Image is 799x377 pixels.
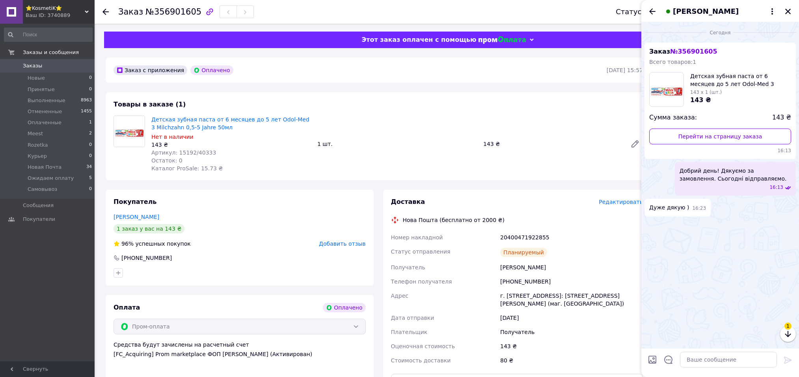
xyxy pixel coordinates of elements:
[680,167,791,183] span: Добрий день! Дякуємо за замовлення. Сьогодні відправляємо.
[28,175,74,182] span: Ожидаем оплату
[151,157,183,164] span: Остаток: 0
[649,48,717,55] span: Заказ
[114,116,145,147] img: Детская зубная паста от 6 месяцев до 5 лет Odol-Med 3 Milchzahn 0,5-5 Jahre 50мл
[499,311,644,325] div: [DATE]
[114,341,366,358] div: Средства будут зачислены на расчетный счет
[391,264,425,271] span: Получатель
[114,101,186,108] span: Товары в заказе (1)
[114,304,140,311] span: Оплата
[670,48,717,55] span: № 356901605
[4,28,93,42] input: Поиск
[650,73,684,106] img: 4638829102_w100_h100_detskaya-zubnaya-pasta.jpg
[114,198,156,205] span: Покупатель
[89,75,92,82] span: 0
[28,97,65,104] span: Выполненные
[28,75,45,82] span: Новые
[319,241,365,247] span: Добавить отзыв
[480,138,624,149] div: 143 ₴
[784,323,792,330] span: 1
[391,248,451,255] span: Статус отправления
[648,7,657,16] button: Назад
[607,67,643,73] time: [DATE] 15:57
[479,36,526,44] img: evopay logo
[151,149,216,156] span: Артикул: 15192/40333
[499,325,644,339] div: Получатель
[114,214,159,220] a: [PERSON_NAME]
[401,216,507,224] div: Нова Пошта (бесплатно от 2000 ₴)
[783,7,793,16] button: Закрыть
[599,199,643,205] span: Редактировать
[361,36,476,43] span: Этот заказ оплачен с помощью
[616,8,669,16] div: Статус заказа
[89,186,92,193] span: 0
[769,184,783,191] span: 16:13 12.08.2025
[89,142,92,149] span: 0
[649,113,697,122] span: Сумма заказа:
[649,59,696,65] span: Всего товаров: 1
[499,274,644,289] div: [PHONE_NUMBER]
[118,7,143,17] span: Заказ
[151,116,309,131] a: Детская зубная паста от 6 месяцев до 5 лет Odol-Med 3 Milchzahn 0,5-5 Jahre 50мл
[663,355,674,365] button: Открыть шаблоны ответов
[772,113,791,122] span: 143 ₴
[28,153,47,160] span: Курьер
[690,72,791,88] span: Детская зубная паста от 6 месяцев до 5 лет Odol-Med 3 Milchzahn 0,5-5 Jahre 50мл
[28,86,55,93] span: Принятые
[391,329,428,335] span: Плательщик
[114,65,187,75] div: Заказ с приложения
[26,5,85,12] span: ⭐KosmetiK⭐
[28,130,43,137] span: Meest
[649,129,791,144] a: Перейти на страницу заказа
[649,203,689,212] span: Дуже дякую )
[102,8,109,16] div: Вернуться назад
[86,164,92,171] span: 34
[499,260,644,274] div: [PERSON_NAME]
[391,343,455,349] span: Оценочная стоимость
[663,6,777,17] button: [PERSON_NAME]
[391,315,434,321] span: Дата отправки
[89,86,92,93] span: 0
[89,175,92,182] span: 5
[145,7,201,17] span: №356901605
[499,353,644,368] div: 80 ₴
[114,240,191,248] div: успешных покупок
[391,198,425,205] span: Доставка
[26,12,95,19] div: Ваш ID: 3740889
[391,278,452,285] span: Телефон получателя
[627,136,643,152] a: Редактировать
[391,234,443,241] span: Номер накладной
[151,141,311,149] div: 143 ₴
[81,97,92,104] span: 8963
[121,241,134,247] span: 96%
[690,90,722,95] span: 143 x 1 (шт.)
[89,130,92,137] span: 2
[114,350,366,358] div: [FC_Acquiring] Prom marketplace ФОП [PERSON_NAME] (Активирован)
[28,142,48,149] span: Rozetka
[499,230,644,244] div: 20400471922855
[28,186,57,193] span: Самовывоз
[151,134,194,140] span: Нет в наличии
[707,30,734,36] span: Сегодня
[690,96,711,104] span: 143 ₴
[28,164,61,171] span: Новая Почта
[23,62,42,69] span: Заказы
[89,119,92,126] span: 1
[28,119,61,126] span: Оплаченные
[673,6,739,17] span: [PERSON_NAME]
[692,205,706,212] span: 16:23 12.08.2025
[89,153,92,160] span: 0
[391,293,408,299] span: Адрес
[314,138,480,149] div: 1 шт.
[499,289,644,311] div: г. [STREET_ADDRESS]: [STREET_ADDRESS][PERSON_NAME] (маг. [GEOGRAPHIC_DATA])
[500,248,547,257] div: Планируемый
[114,224,184,233] div: 1 заказ у вас на 143 ₴
[23,202,54,209] span: Сообщения
[190,65,233,75] div: Оплачено
[121,254,173,262] div: [PHONE_NUMBER]
[499,339,644,353] div: 143 ₴
[28,108,62,115] span: Отмененные
[649,147,791,154] span: 16:13 12.08.2025
[323,303,365,312] div: Оплачено
[81,108,92,115] span: 1455
[151,165,223,172] span: Каталог ProSale: 15.73 ₴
